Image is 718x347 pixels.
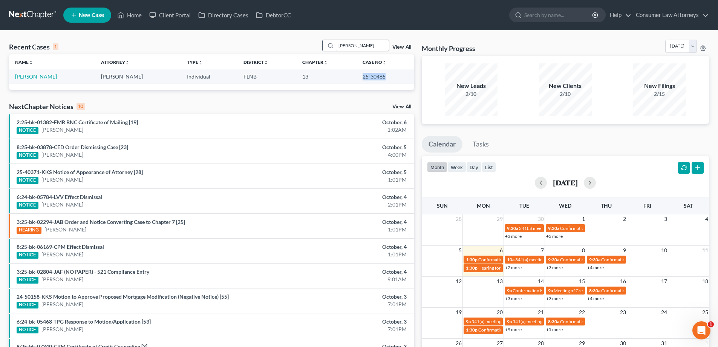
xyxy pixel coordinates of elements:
[282,151,407,159] div: 4:00PM
[79,12,104,18] span: New Case
[113,8,145,22] a: Home
[237,69,296,83] td: FLNB
[507,319,512,324] span: 9a
[660,277,668,286] span: 17
[455,277,462,286] span: 12
[17,177,38,184] div: NOTICE
[17,252,38,259] div: NOTICE
[701,246,709,255] span: 11
[553,179,578,187] h2: [DATE]
[546,233,563,239] a: +3 more
[422,136,462,153] a: Calendar
[581,246,586,255] span: 8
[482,162,496,172] button: list
[44,226,86,233] a: [PERSON_NAME]
[578,308,586,317] span: 22
[539,82,592,90] div: New Clients
[587,296,604,301] a: +4 more
[505,296,522,301] a: +3 more
[692,321,710,339] iframe: Intercom live chat
[519,225,592,231] span: 341(a) meeting for [PERSON_NAME]
[323,60,328,65] i: unfold_more
[282,301,407,308] div: 7:01PM
[622,246,627,255] span: 9
[472,319,544,324] span: 341(a) meeting for [PERSON_NAME]
[17,219,185,225] a: 3:25-bk-02294-JAB Order and Notice Converting Case to Chapter 7 [25]
[357,69,414,83] td: 25-30465
[478,265,537,271] span: Hearing for [PERSON_NAME]
[587,265,604,270] a: +4 more
[145,8,194,22] a: Client Portal
[363,59,387,65] a: Case Nounfold_more
[548,319,559,324] span: 8:30a
[701,277,709,286] span: 18
[95,69,181,83] td: [PERSON_NAME]
[619,277,627,286] span: 16
[515,257,588,262] span: 341(a) meeting for [PERSON_NAME]
[643,202,651,209] span: Fri
[392,45,411,50] a: View All
[296,69,356,83] td: 13
[581,214,586,224] span: 1
[524,8,593,22] input: Search by name...
[477,202,490,209] span: Mon
[282,218,407,226] div: October, 4
[447,162,466,172] button: week
[282,226,407,233] div: 1:01PM
[282,251,407,258] div: 1:01PM
[282,168,407,176] div: October, 5
[17,268,149,275] a: 3:25-bk-02804-JAF (NO PAPER) - 521 Compliance Entry
[507,225,518,231] span: 9:30a
[282,193,407,201] div: October, 4
[17,119,138,125] a: 2:25-bk-01382-FMR BNC Certificate of Mailing [19]
[663,214,668,224] span: 3
[29,60,33,65] i: unfold_more
[427,162,447,172] button: month
[660,246,668,255] span: 10
[41,201,83,208] a: [PERSON_NAME]
[282,126,407,134] div: 1:02AM
[445,90,498,98] div: 2/10
[282,276,407,283] div: 9:01AM
[466,265,478,271] span: 1:30p
[187,59,203,65] a: Typeunfold_more
[392,104,411,109] a: View All
[546,265,563,270] a: +3 more
[548,288,553,293] span: 9a
[282,119,407,126] div: October, 6
[17,277,38,284] div: NOTICE
[455,214,462,224] span: 28
[537,308,545,317] span: 21
[505,233,522,239] a: +3 more
[554,288,637,293] span: Meeting of Creditors for [PERSON_NAME]
[466,136,496,153] a: Tasks
[282,243,407,251] div: October, 4
[336,40,389,51] input: Search by name...
[17,144,128,150] a: 8:25-bk-03878-CED Order Dismissing Case [23]
[708,321,714,327] span: 1
[437,202,448,209] span: Sun
[560,319,640,324] span: Confirmation Hearing [PERSON_NAME]
[633,82,686,90] div: New Filings
[41,251,83,258] a: [PERSON_NAME]
[539,90,592,98] div: 2/10
[181,69,237,83] td: Individual
[17,152,38,159] div: NOTICE
[496,214,504,224] span: 29
[302,59,328,65] a: Chapterunfold_more
[466,327,478,333] span: 1:30p
[445,82,498,90] div: New Leads
[243,59,268,65] a: Districtunfold_more
[17,194,102,200] a: 6:24-bk-05784-LVV Effect Dismissal
[17,327,38,333] div: NOTICE
[17,293,229,300] a: 24-50158-KKS Motion to Approve Proposed Mortgage Modification (Negative Notice) [55]
[478,257,564,262] span: Confirmation hearing for [PERSON_NAME]
[194,8,252,22] a: Directory Cases
[505,265,522,270] a: +2 more
[660,308,668,317] span: 24
[540,246,545,255] span: 7
[633,90,686,98] div: 2/15
[513,319,585,324] span: 341(a) meeting for [PERSON_NAME]
[282,318,407,325] div: October, 3
[704,214,709,224] span: 4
